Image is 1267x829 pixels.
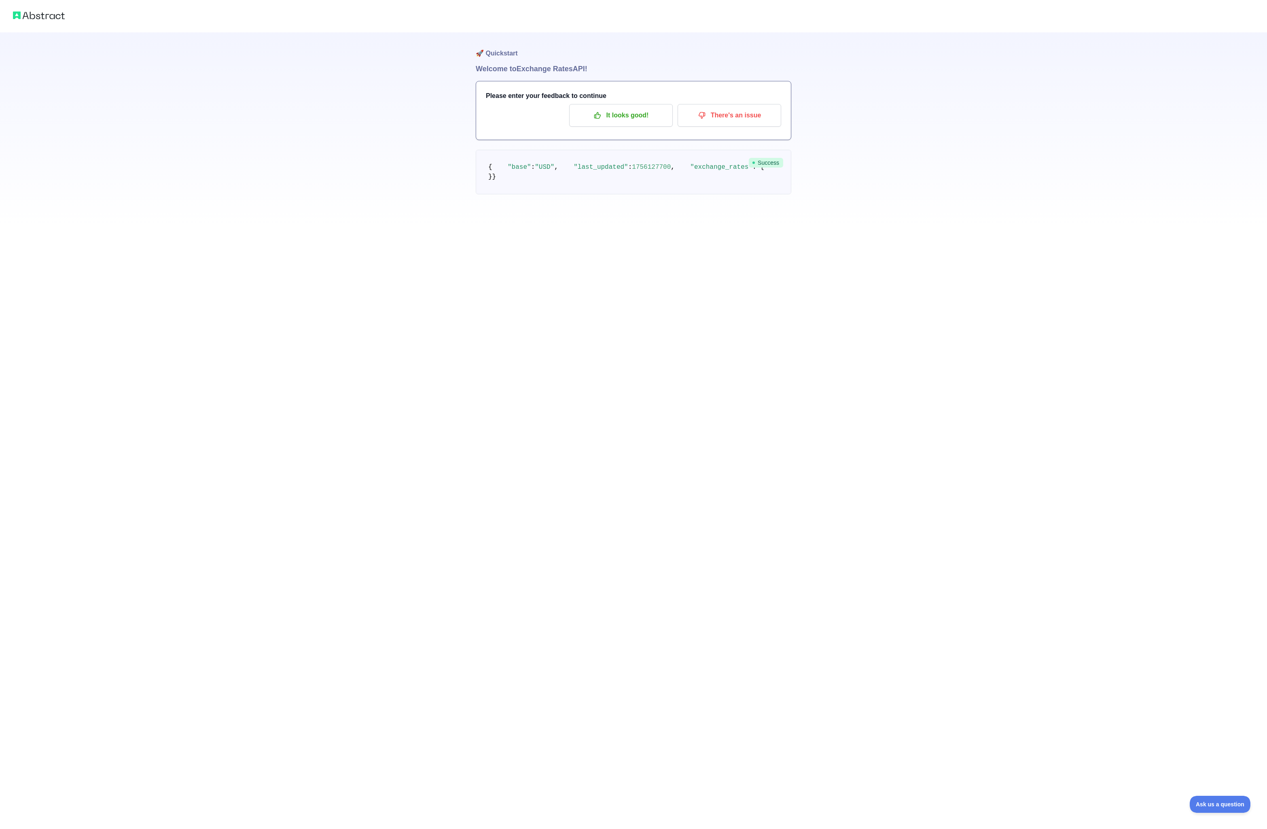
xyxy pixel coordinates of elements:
span: , [554,164,558,171]
span: 1756127700 [632,164,671,171]
h1: Welcome to Exchange Rates API! [476,63,791,74]
span: , [671,164,675,171]
iframe: Toggle Customer Support [1190,796,1251,813]
code: } } [488,164,850,181]
h1: 🚀 Quickstart [476,32,791,63]
span: : [628,164,632,171]
span: "base" [508,164,531,171]
img: Abstract logo [13,10,65,21]
p: There's an issue [684,108,775,122]
span: "exchange_rates" [690,164,752,171]
span: : [531,164,535,171]
p: It looks good! [575,108,667,122]
span: { [488,164,492,171]
span: Success [749,158,783,168]
span: "USD" [535,164,554,171]
h3: Please enter your feedback to continue [486,91,781,101]
button: It looks good! [569,104,673,127]
span: "last_updated" [574,164,628,171]
button: There's an issue [678,104,781,127]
